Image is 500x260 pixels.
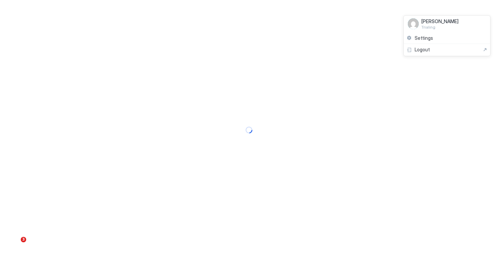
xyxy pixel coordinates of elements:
[21,237,26,242] span: 3
[421,18,459,25] span: [PERSON_NAME]
[7,237,23,253] iframe: Intercom live chat
[421,25,459,30] span: Trialing
[415,47,430,53] span: Logout
[415,35,433,41] span: Settings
